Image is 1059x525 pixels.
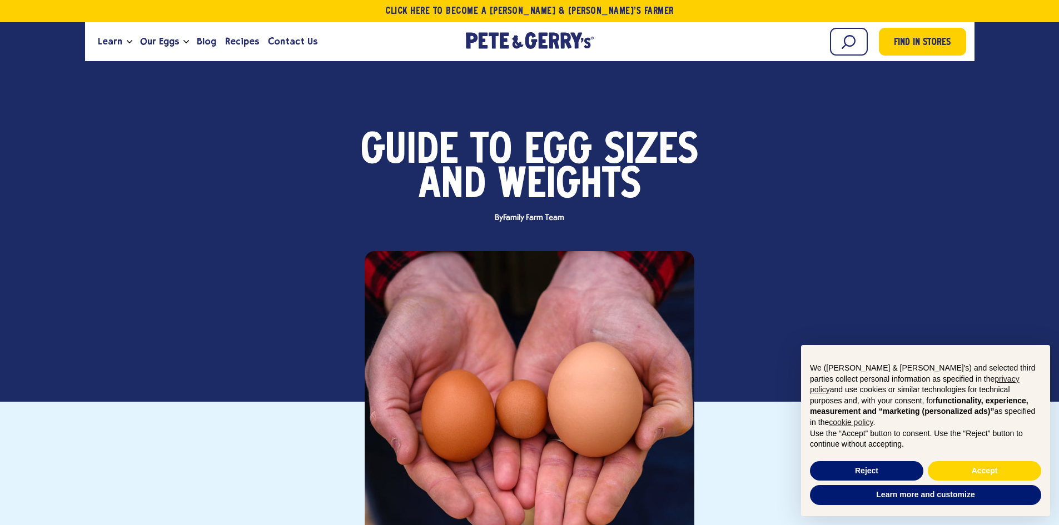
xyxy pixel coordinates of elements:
[503,213,564,222] span: Family Farm Team
[197,34,216,48] span: Blog
[879,28,966,56] a: Find in Stores
[810,461,923,481] button: Reject
[928,461,1041,481] button: Accept
[127,40,132,44] button: Open the dropdown menu for Learn
[221,27,263,57] a: Recipes
[810,428,1041,450] p: Use the “Accept” button to consent. Use the “Reject” button to continue without accepting.
[140,34,179,48] span: Our Eggs
[263,27,322,57] a: Contact Us
[498,169,641,203] span: Weights
[470,134,512,169] span: to
[829,418,873,427] a: cookie policy
[268,34,317,48] span: Contact Us
[894,36,951,51] span: Find in Stores
[419,169,486,203] span: and
[98,34,122,48] span: Learn
[361,134,458,169] span: Guide
[830,28,868,56] input: Search
[810,363,1041,428] p: We ([PERSON_NAME] & [PERSON_NAME]'s) and selected third parties collect personal information as s...
[524,134,592,169] span: Egg
[225,34,259,48] span: Recipes
[136,27,183,57] a: Our Eggs
[810,485,1041,505] button: Learn more and customize
[192,27,221,57] a: Blog
[93,27,127,57] a: Learn
[604,134,698,169] span: Sizes
[489,214,569,222] span: By
[183,40,189,44] button: Open the dropdown menu for Our Eggs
